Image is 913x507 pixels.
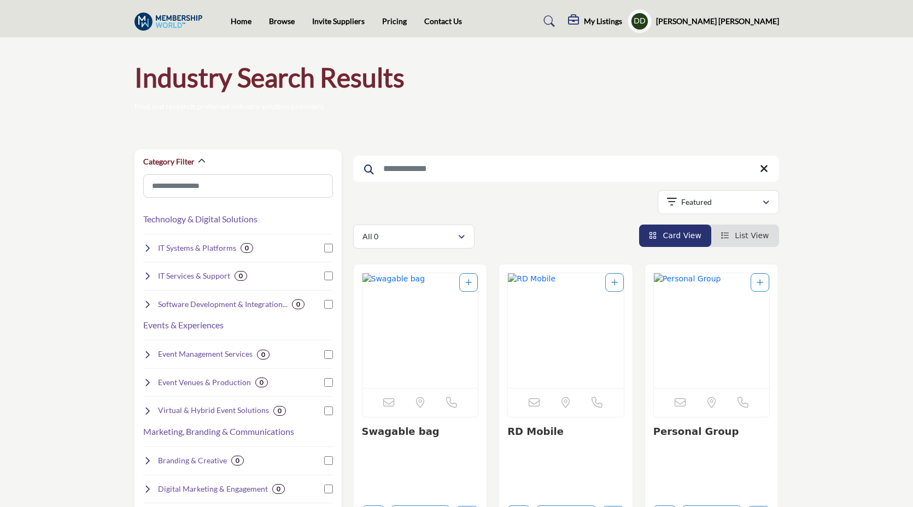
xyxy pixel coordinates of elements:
[239,272,243,280] b: 0
[508,273,624,388] img: RD Mobile
[143,425,294,438] button: Marketing, Branding & Communications
[235,271,247,281] div: 0 Results For IT Services & Support
[272,484,285,494] div: 0 Results For Digital Marketing & Engagement
[255,378,268,387] div: 0 Results For Event Venues & Production
[143,213,257,226] button: Technology & Digital Solutions
[134,101,324,112] p: Find and research preferred industry solution providers
[158,484,268,494] h4: Digital Marketing & Engagement : Campaigns, email marketing, and digital strategies.
[663,231,701,240] span: Card View
[324,456,333,465] input: Select Branding & Creative checkbox
[231,16,251,26] a: Home
[507,426,624,438] h3: RD Mobile
[158,349,253,359] h4: Event Management Services : Planning, logistics, and event registration.
[653,426,770,438] h3: Personal Group
[277,485,280,493] b: 0
[158,243,236,253] h4: IT Systems & Platforms : Core systems like CRM, AMS, EMS, CMS, and LMS.
[324,300,333,309] input: Select Software Development & Integration checkbox
[143,156,195,167] h2: Category Filter
[639,225,711,247] li: Card View
[508,273,624,388] a: Open Listing in new tab
[278,407,282,415] b: 0
[711,225,779,247] li: List View
[362,426,479,438] h3: Swagable bag
[241,243,253,253] div: 0 Results For IT Systems & Platforms
[260,379,264,386] b: 0
[324,350,333,359] input: Select Event Management Services checkbox
[231,456,244,465] div: 0 Results For Branding & Creative
[245,244,249,252] b: 0
[143,174,333,198] input: Search Category
[324,406,333,415] input: Select Virtual & Hybrid Event Solutions checkbox
[158,455,227,466] h4: Branding & Creative : Visual identity, design, and multimedia.
[533,13,562,30] a: Search
[654,273,770,388] a: Open Listing in new tab
[324,272,333,280] input: Select IT Services & Support checkbox
[424,16,462,26] a: Contact Us
[654,273,770,388] img: Personal Group
[324,378,333,387] input: Select Event Venues & Production checkbox
[382,16,407,26] a: Pricing
[158,377,251,388] h4: Event Venues & Production : Physical spaces and production services for live events.
[324,485,333,493] input: Select Digital Marketing & Engagement checkbox
[362,426,440,437] a: Swagable bag
[236,457,239,464] b: 0
[681,197,712,208] p: Featured
[158,299,288,310] h4: Software Development & Integration : Custom software builds and system integrations.
[134,13,208,31] img: Site Logo
[353,156,779,182] input: Search Keyword
[362,273,478,388] a: Open Listing in new tab
[649,231,701,240] a: View Card
[628,9,652,33] button: Show hide supplier dropdown
[507,426,564,437] a: RD Mobile
[465,278,472,287] a: Add To List
[257,350,270,359] div: 0 Results For Event Management Services
[296,300,300,308] b: 0
[735,231,769,240] span: List View
[273,406,286,416] div: 0 Results For Virtual & Hybrid Event Solutions
[158,270,230,281] h4: IT Services & Support : Ongoing technology support, hosting, and security.
[143,319,224,332] button: Events & Experiences
[134,61,405,95] h1: Industry Search Results
[261,351,265,358] b: 0
[269,16,295,26] a: Browse
[362,273,478,388] img: Swagable bag
[757,278,763,287] a: Add To List
[158,405,269,416] h4: Virtual & Hybrid Event Solutions : Digital tools and platforms for hybrid and virtual events.
[653,426,739,437] a: Personal Group
[584,16,622,26] h5: My Listings
[656,16,779,27] h5: [PERSON_NAME] [PERSON_NAME]
[611,278,618,287] a: Add To List
[353,225,475,249] button: All 0
[324,244,333,252] input: Select IT Systems & Platforms checkbox
[292,299,305,309] div: 0 Results For Software Development & Integration
[658,190,779,214] button: Featured
[568,15,622,28] div: My Listings
[362,231,378,242] p: All 0
[721,231,769,240] a: View List
[312,16,365,26] a: Invite Suppliers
